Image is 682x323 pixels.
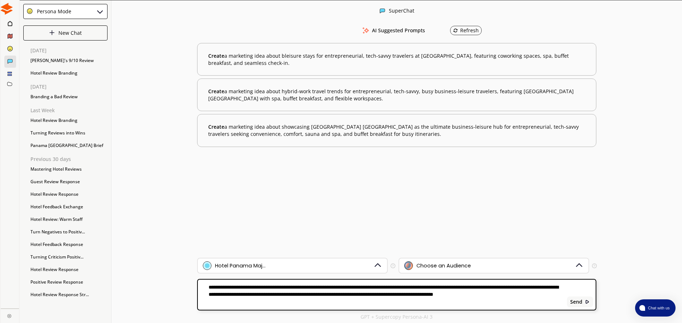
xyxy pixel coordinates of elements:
div: SuperChat [389,8,414,15]
div: Mastering Hotel Reviews [27,164,111,175]
div: Hotel Review Response [27,264,111,275]
b: Send [570,299,582,305]
img: Close [27,8,33,14]
div: Hotel Review Response Str... [27,289,111,300]
div: Mastering Positive Review... [27,302,111,313]
img: Close [96,7,104,16]
div: Hotel Review: Warm Staff [27,214,111,225]
b: a marketing idea about hybrid-work travel trends for entrepreneurial, tech-savvy, busy business-l... [208,88,585,102]
a: Close [1,309,19,321]
div: Persona Mode [34,9,71,14]
img: Close [7,314,11,318]
div: Hotel Review Response [27,189,111,200]
p: Previous 30 days [30,156,111,162]
img: Dropdown Icon [373,261,382,270]
div: Hotel Feedback Exchange [27,201,111,212]
p: GPT + Supercopy Persona-AI 3 [361,314,433,320]
div: Positive Review Response [27,277,111,288]
div: Turning Criticism Positiv... [27,252,111,262]
b: a marketing idea about bleisure stays for entrepreneurial, tech-savvy travelers at [GEOGRAPHIC_DA... [208,52,585,66]
div: Choose an Audience [416,263,471,269]
img: Tooltip Icon [391,263,395,268]
img: Audience Icon [404,261,413,270]
span: Create [208,52,224,59]
div: Turn Negatives to Positiv... [27,227,111,237]
p: New Chat [58,30,82,36]
div: Hotel Panama Maj... [215,263,266,269]
img: Close [1,3,13,15]
b: a marketing idea about showcasing [GEOGRAPHIC_DATA] [GEOGRAPHIC_DATA] as the ultimate business-le... [208,123,585,137]
p: Last Week [30,108,111,113]
div: Refresh [453,28,479,33]
span: Create [208,88,224,95]
div: Guest Review Response [27,176,111,187]
p: [DATE] [30,48,111,53]
img: Tooltip Icon [592,263,597,268]
img: Close [380,8,385,14]
div: Panama [GEOGRAPHIC_DATA] Brief [27,140,111,151]
div: Hotel Review Branding [27,115,111,126]
p: [DATE] [30,84,111,90]
div: Hotel Review Branding [27,68,111,79]
img: Brand Icon [203,261,211,270]
div: Turning Reviews into Wins [27,128,111,138]
span: Chat with us [645,305,671,311]
span: Create [208,123,224,130]
div: [PERSON_NAME]'s 9/10 Review [27,55,111,66]
img: Close [585,299,590,304]
div: Branding a Bad Review [27,91,111,102]
img: AI Suggested Prompts [361,27,370,34]
img: Refresh [453,28,458,33]
h3: AI Suggested Prompts [372,25,425,36]
button: atlas-launcher [635,299,676,317]
img: Dropdown Icon [574,261,584,270]
div: Hotel Feedback Response [27,239,111,250]
img: Close [49,30,55,35]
